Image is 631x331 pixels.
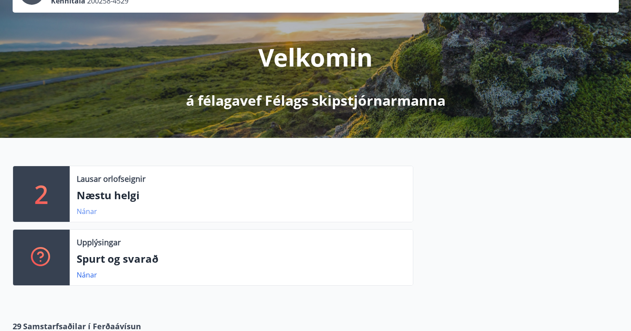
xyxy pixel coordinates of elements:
p: Velkomin [258,40,373,74]
p: á félagavef Félags skipstjórnarmanna [186,91,445,110]
p: 2 [34,177,48,211]
p: Spurt og svarað [77,251,406,266]
p: Lausar orlofseignir [77,173,145,184]
p: Upplýsingar [77,237,121,248]
a: Nánar [77,270,97,280]
p: Næstu helgi [77,188,406,203]
a: Nánar [77,207,97,216]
